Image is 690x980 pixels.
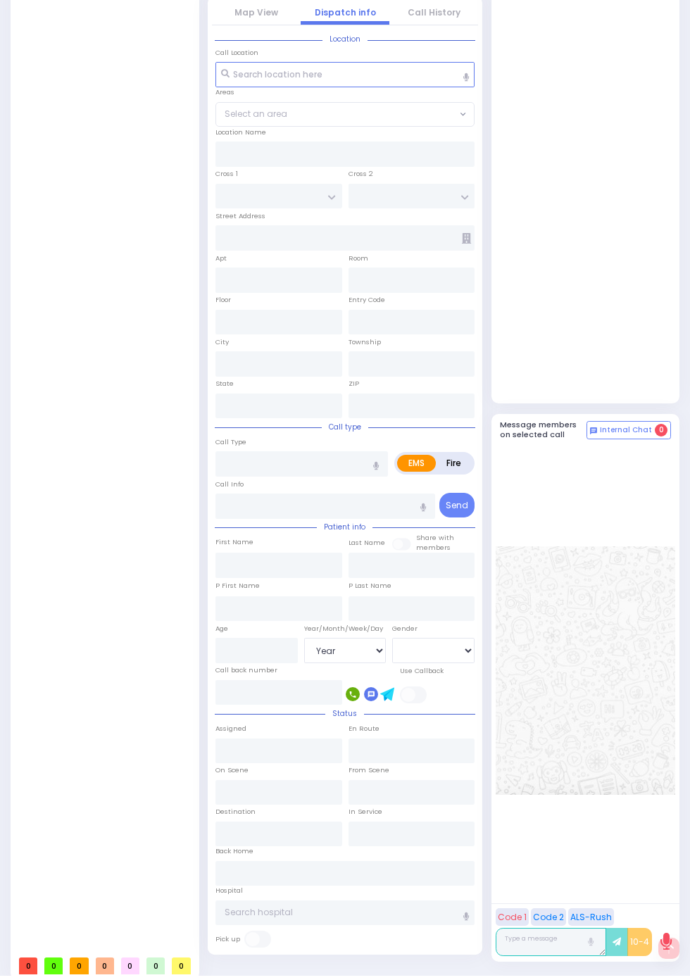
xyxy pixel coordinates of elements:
[462,233,471,244] span: Other building occupants
[225,108,287,120] span: Select an area
[435,455,472,472] label: Fire
[500,420,587,439] h5: Message members on selected call
[416,543,451,552] span: members
[349,724,379,734] label: En Route
[317,522,372,532] span: Patient info
[96,957,114,975] span: 0
[215,127,266,137] label: Location Name
[590,427,597,434] img: comment-alt.png
[215,765,249,775] label: On Scene
[397,455,436,472] label: EMS
[392,624,418,634] label: Gender
[215,437,246,447] label: Call Type
[655,424,667,436] span: 0
[349,295,385,305] label: Entry Code
[215,624,228,634] label: Age
[215,934,240,944] label: Pick up
[349,379,359,389] label: ZIP
[349,765,389,775] label: From Scene
[349,807,382,817] label: In Service
[416,533,454,542] small: Share with
[215,479,244,489] label: Call Info
[496,908,529,926] button: Code 1
[600,425,652,435] span: Internal Chat
[349,581,391,591] label: P Last Name
[408,6,460,18] a: Call History
[568,908,614,926] button: ALS-Rush
[349,169,373,179] label: Cross 2
[215,87,234,97] label: Areas
[172,957,190,975] span: 0
[215,846,253,856] label: Back Home
[325,708,364,719] span: Status
[315,6,376,18] a: Dispatch info
[586,421,671,439] button: Internal Chat 0
[146,957,165,975] span: 0
[215,169,238,179] label: Cross 1
[215,665,277,675] label: Call back number
[439,493,475,517] button: Send
[215,211,265,221] label: Street Address
[215,337,229,347] label: City
[215,295,231,305] label: Floor
[215,48,258,58] label: Call Location
[19,957,37,975] span: 0
[215,537,253,547] label: First Name
[44,957,63,975] span: 0
[322,34,368,44] span: Location
[215,253,227,263] label: Apt
[349,337,381,347] label: Township
[215,581,260,591] label: P First Name
[70,957,88,975] span: 0
[215,724,246,734] label: Assigned
[234,6,278,18] a: Map View
[215,62,475,87] input: Search location here
[215,807,256,817] label: Destination
[322,422,368,432] span: Call type
[400,666,444,676] label: Use Callback
[121,957,139,975] span: 0
[215,900,475,926] input: Search hospital
[349,538,385,548] label: Last Name
[215,379,234,389] label: State
[531,908,566,926] button: Code 2
[215,886,243,896] label: Hospital
[304,624,387,634] div: Year/Month/Week/Day
[349,253,368,263] label: Room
